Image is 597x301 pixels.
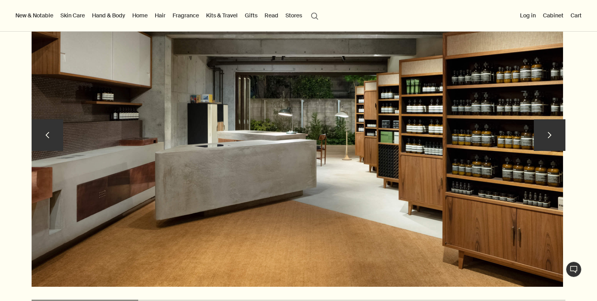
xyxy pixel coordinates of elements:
a: Skin Care [59,10,86,21]
a: Hand & Body [90,10,127,21]
button: Live Assistance [566,261,582,277]
a: Fragrance [171,10,201,21]
button: Open search [308,8,322,23]
button: Log in [518,10,537,21]
a: Cabinet [541,10,565,21]
a: Hair [153,10,167,21]
button: New & Notable [14,10,55,21]
a: Home [131,10,149,21]
a: Read [263,10,280,21]
a: Kits & Travel [205,10,239,21]
button: next slide [534,119,565,151]
button: previous slide [32,119,63,151]
a: Gifts [243,10,259,21]
button: Cart [569,10,583,21]
button: Stores [284,10,304,21]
